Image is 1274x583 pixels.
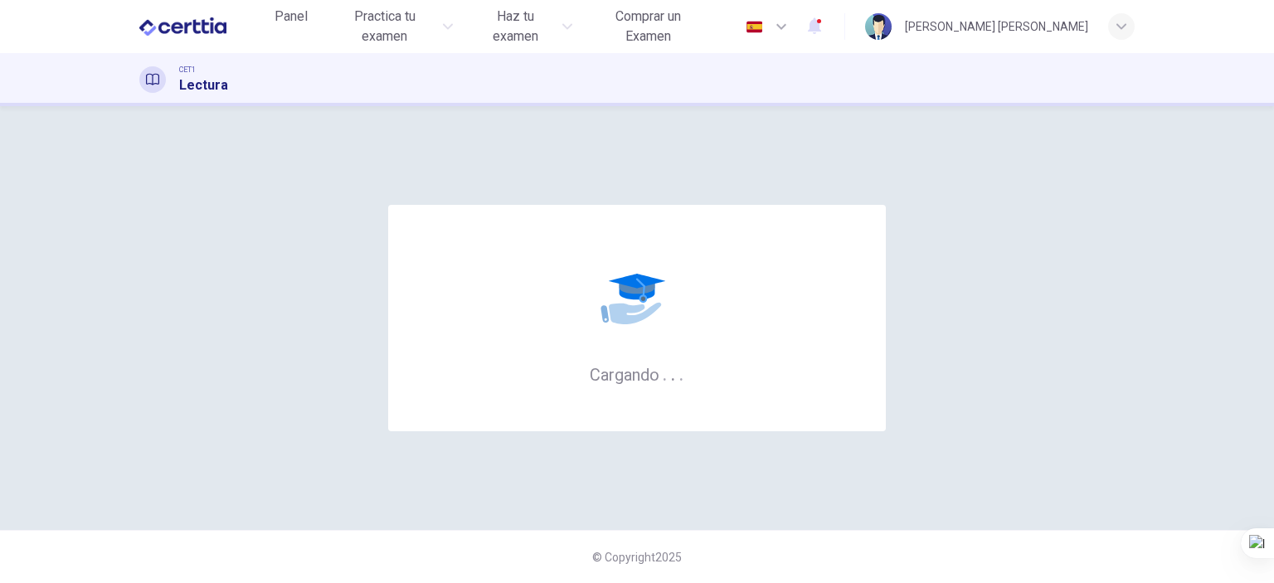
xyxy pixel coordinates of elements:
span: CET1 [179,64,196,75]
button: Haz tu examen [466,2,578,51]
span: Comprar un Examen [592,7,704,46]
h6: Cargando [590,363,684,385]
h6: . [678,359,684,386]
a: Panel [265,2,318,51]
span: Haz tu examen [473,7,557,46]
h1: Lectura [179,75,228,95]
div: [PERSON_NAME] [PERSON_NAME] [905,17,1088,36]
img: Profile picture [865,13,892,40]
span: Practica tu examen [331,7,439,46]
button: Comprar un Examen [586,2,711,51]
span: © Copyright 2025 [592,551,682,564]
img: CERTTIA logo [139,10,226,43]
h6: . [662,359,668,386]
h6: . [670,359,676,386]
button: Practica tu examen [324,2,460,51]
button: Panel [265,2,318,32]
img: es [744,21,765,33]
span: Panel [275,7,308,27]
a: CERTTIA logo [139,10,265,43]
